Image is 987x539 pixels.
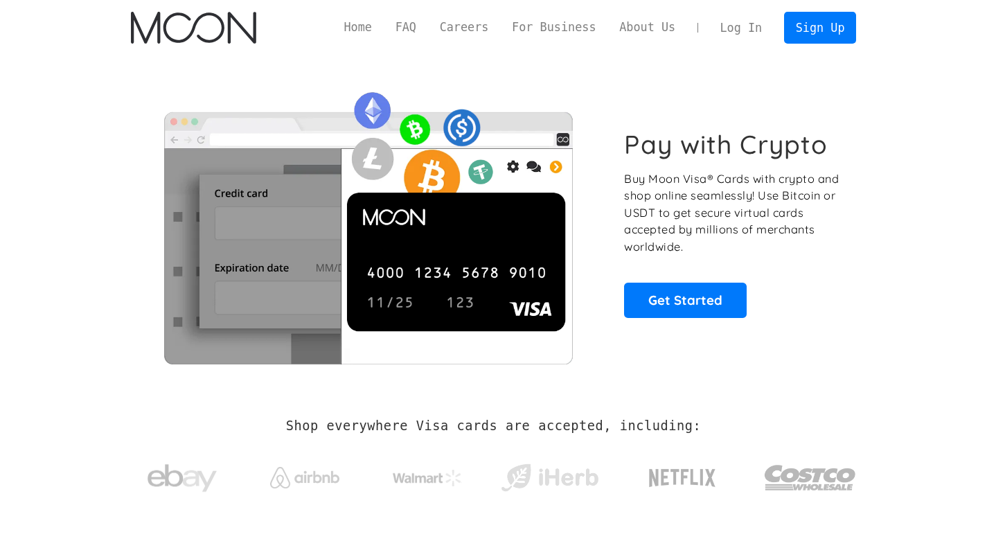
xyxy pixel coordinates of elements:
img: iHerb [498,460,601,496]
a: home [131,12,256,44]
img: Costco [764,452,857,504]
a: FAQ [384,19,428,36]
a: Airbnb [253,453,356,495]
h1: Pay with Crypto [624,129,828,160]
a: Log In [709,12,774,43]
h2: Shop everywhere Visa cards are accepted, including: [286,418,701,434]
img: Moon Cards let you spend your crypto anywhere Visa is accepted. [131,82,605,364]
a: Walmart [375,456,479,493]
img: Airbnb [270,467,339,488]
img: ebay [148,457,217,500]
p: Buy Moon Visa® Cards with crypto and shop online seamlessly! Use Bitcoin or USDT to get secure vi... [624,170,841,256]
a: ebay [131,443,234,507]
a: Costco [764,438,857,511]
a: Get Started [624,283,747,317]
img: Moon Logo [131,12,256,44]
img: Netflix [648,461,717,495]
a: iHerb [498,446,601,503]
a: Sign Up [784,12,856,43]
a: Careers [428,19,500,36]
a: Netflix [621,447,745,502]
a: For Business [500,19,607,36]
a: Home [332,19,384,36]
img: Walmart [393,470,462,486]
a: About Us [607,19,687,36]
